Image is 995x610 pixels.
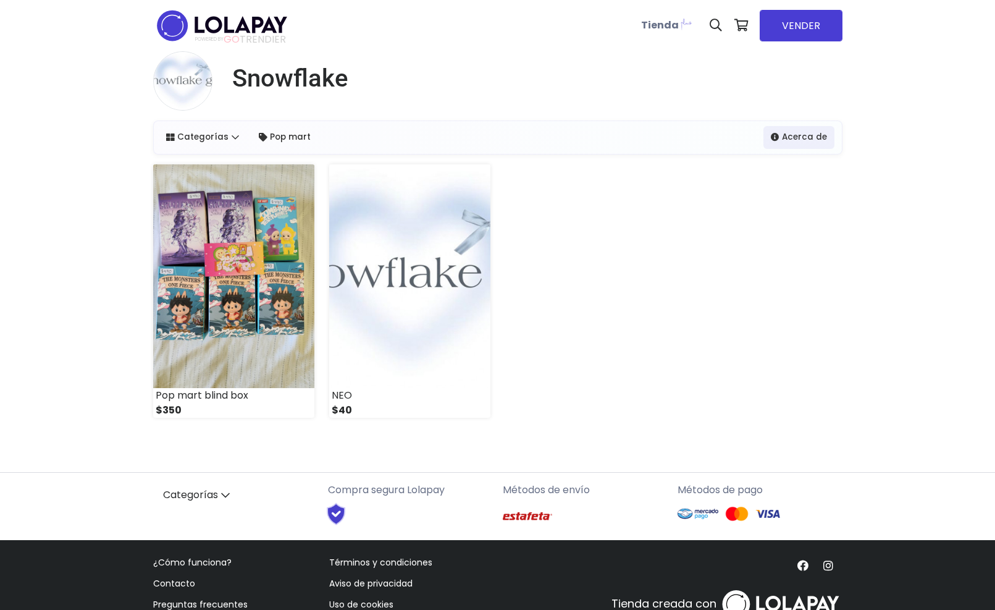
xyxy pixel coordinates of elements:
img: logo [153,6,291,45]
span: POWERED BY [195,36,224,43]
div: $350 [153,403,314,418]
img: Mastercard Logo [724,506,749,522]
a: ¿Cómo funciona? [153,556,232,569]
a: Snowflake [222,64,348,93]
h1: Snowflake [232,64,348,93]
img: Mercado Pago Logo [678,502,719,526]
img: small_1756127941691.jpeg [153,164,314,388]
a: Términos y condiciones [329,556,432,569]
img: Shield Logo [316,502,357,526]
a: VENDER [760,10,842,41]
a: Aviso de privacidad [329,577,413,590]
img: Visa Logo [755,506,780,522]
a: NEO $40 [329,164,490,418]
div: $40 [329,403,490,418]
b: Tienda [641,18,679,32]
p: Compra segura Lolapay [328,483,493,498]
a: Categorías [153,483,318,508]
img: small_1707839001949.jpeg [329,164,490,388]
a: Acerca de [763,126,834,148]
img: Estafeta Logo [503,502,552,530]
div: Pop mart blind box [153,388,314,403]
img: Lolapay Plus [679,16,694,31]
a: Contacto [153,577,195,590]
img: small.png [153,51,212,111]
a: Pop mart [251,126,318,148]
a: Categorías [159,126,247,148]
p: Métodos de envío [503,483,668,498]
div: NEO [329,388,490,403]
span: GO [224,32,240,46]
span: TRENDIER [195,34,286,45]
a: Pop mart blind box $350 [153,164,314,418]
p: Métodos de pago [678,483,842,498]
